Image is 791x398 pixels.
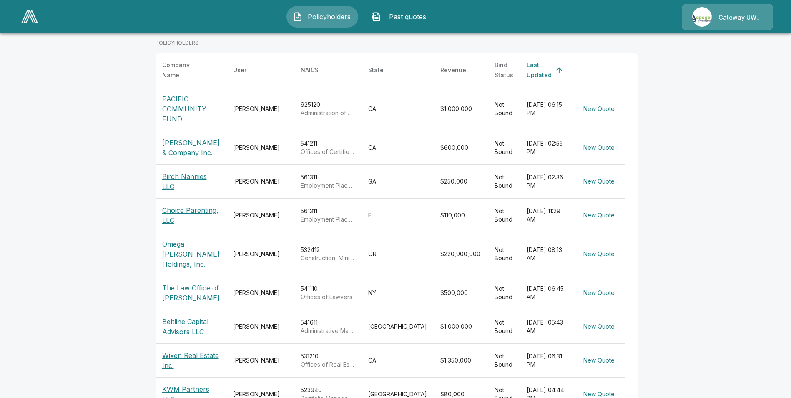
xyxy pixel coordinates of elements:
td: $1,000,000 [434,310,488,344]
td: Not Bound [488,232,520,276]
td: [DATE] 06:15 PM [520,87,573,131]
td: $250,000 [434,165,488,199]
td: $110,000 [434,199,488,232]
button: New Quote [580,101,618,117]
span: Policyholders [306,12,352,22]
div: State [368,65,384,75]
p: Wixen Real Estate Inc. [162,350,220,370]
div: [PERSON_NAME] [233,211,287,219]
p: [PERSON_NAME] & Company Inc. [162,138,220,158]
td: $600,000 [434,131,488,165]
div: [PERSON_NAME] [233,105,287,113]
td: FL [362,199,434,232]
td: [DATE] 05:43 AM [520,310,573,344]
td: [DATE] 06:45 AM [520,276,573,310]
button: New Quote [580,247,618,262]
div: 541611 [301,318,355,335]
div: [PERSON_NAME] [233,289,287,297]
button: New Quote [580,353,618,368]
p: Offices of Real Estate Agents and Brokers [301,360,355,369]
img: AA Logo [21,10,38,23]
td: [DATE] 06:31 PM [520,344,573,378]
p: The Law Office of [PERSON_NAME] [162,283,220,303]
p: Choice Parenting, LLC [162,205,220,225]
p: Employment Placement Agencies [301,181,355,190]
p: Birch Nannies LLC [162,171,220,191]
td: Not Bound [488,344,520,378]
td: [DATE] 02:36 PM [520,165,573,199]
button: Past quotes IconPast quotes [365,6,437,28]
button: Policyholders IconPolicyholders [286,6,358,28]
td: $220,900,000 [434,232,488,276]
td: CA [362,87,434,131]
td: NY [362,276,434,310]
p: Offices of Certified Public Accountants [301,148,355,156]
td: Not Bound [488,199,520,232]
th: Bind Status [488,53,520,87]
p: Omega [PERSON_NAME] Holdings, Inc. [162,239,220,269]
div: NAICS [301,65,319,75]
div: [PERSON_NAME] [233,322,287,331]
p: POLICYHOLDERS [156,39,198,47]
td: GA [362,165,434,199]
p: Offices of Lawyers [301,293,355,301]
p: Employment Placement Agencies [301,215,355,224]
button: New Quote [580,174,618,189]
td: $500,000 [434,276,488,310]
div: 561311 [301,207,355,224]
div: Revenue [440,65,466,75]
img: Past quotes Icon [371,12,381,22]
td: CA [362,131,434,165]
td: $1,000,000 [434,87,488,131]
div: [PERSON_NAME] [233,177,287,186]
p: Administrative Management and General Management Consulting Services [301,327,355,335]
p: PACIFIC COMMUNITY FUND [162,94,220,124]
div: Company Name [162,60,205,80]
td: OR [362,232,434,276]
button: New Quote [580,319,618,335]
td: Not Bound [488,310,520,344]
td: Not Bound [488,87,520,131]
div: 531210 [301,352,355,369]
td: Not Bound [488,276,520,310]
div: Last Updated [527,60,552,80]
td: [DATE] 08:13 AM [520,232,573,276]
td: [GEOGRAPHIC_DATA] [362,310,434,344]
td: $1,350,000 [434,344,488,378]
p: Beltline Capital Advisors LLC [162,317,220,337]
td: CA [362,344,434,378]
p: Administration of Urban Planning and Community and Rural Development [301,109,355,117]
div: User [233,65,246,75]
img: Policyholders Icon [293,12,303,22]
button: New Quote [580,140,618,156]
div: 925120 [301,101,355,117]
iframe: Chat Widget [749,358,791,398]
button: New Quote [580,208,618,223]
td: Not Bound [488,165,520,199]
button: New Quote [580,285,618,301]
div: 561311 [301,173,355,190]
div: [PERSON_NAME] [233,250,287,258]
div: 532412 [301,246,355,262]
div: 541211 [301,139,355,156]
div: 541110 [301,285,355,301]
td: Not Bound [488,131,520,165]
span: Past quotes [384,12,430,22]
td: [DATE] 02:55 PM [520,131,573,165]
div: [PERSON_NAME] [233,144,287,152]
td: [DATE] 11:29 AM [520,199,573,232]
div: [PERSON_NAME] [233,356,287,365]
p: Construction, Mining, and Forestry Machinery and Equipment Rental and Leasing [301,254,355,262]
